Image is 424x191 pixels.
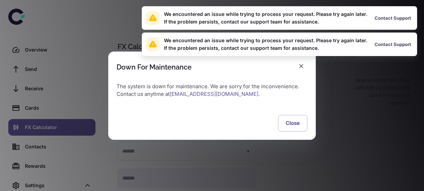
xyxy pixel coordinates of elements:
button: Contact Support [373,39,413,49]
button: Contact Support [373,13,413,23]
div: We encountered an issue while trying to process your request. Please try again later. If the prob... [164,37,367,52]
button: Close [278,115,307,131]
div: Down For Maintenance [117,63,192,71]
a: [EMAIL_ADDRESS][DOMAIN_NAME] [170,91,258,97]
div: We encountered an issue while trying to process your request. Please try again later. If the prob... [164,10,367,26]
p: The system is down for maintenance. We are sorry for the inconvenience. Contact us anytime at . [117,83,307,98]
